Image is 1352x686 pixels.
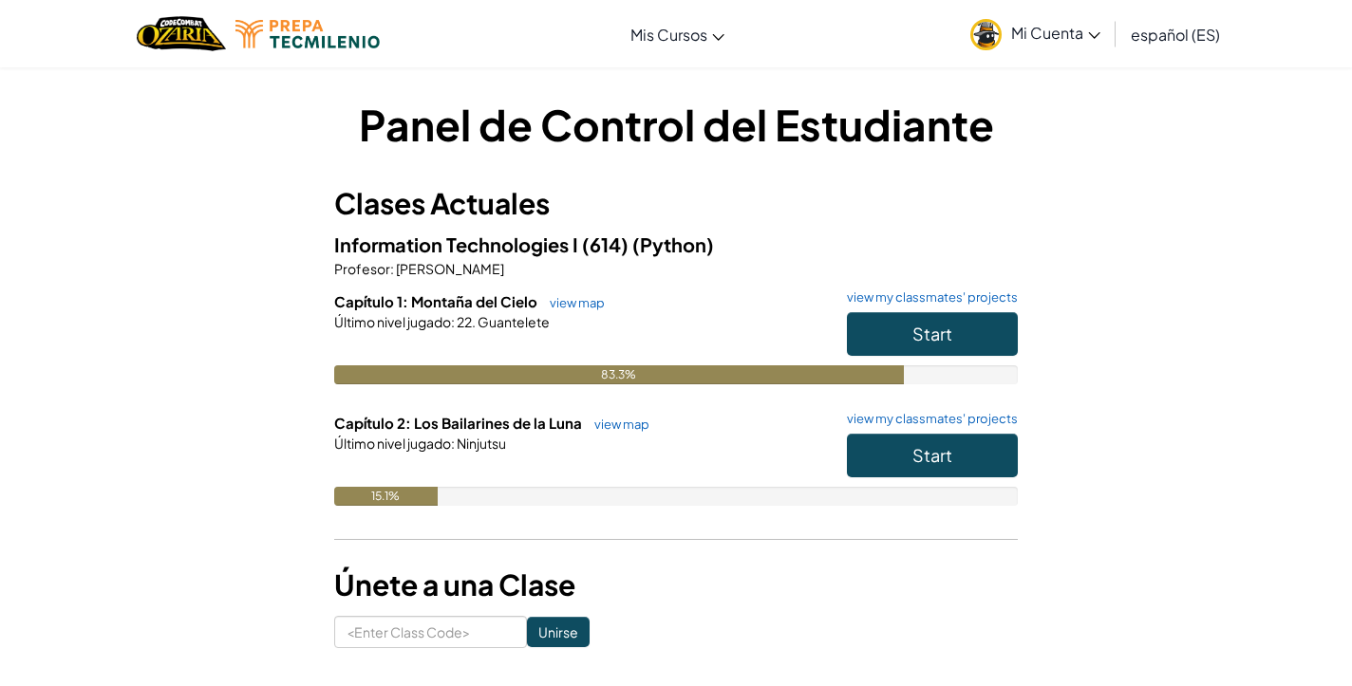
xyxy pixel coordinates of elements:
span: Start [912,323,952,344]
a: español (ES) [1121,9,1230,60]
span: 22. [455,313,476,330]
span: Profesor [334,260,390,277]
span: : [451,313,455,330]
span: Ninjutsu [455,435,506,452]
button: Start [847,434,1018,477]
a: Ozaria by CodeCombat logo [137,14,225,53]
button: Start [847,312,1018,356]
a: view map [585,417,649,432]
span: Start [912,444,952,466]
h1: Panel de Control del Estudiante [334,95,1018,154]
span: Capítulo 2: Los Bailarines de la Luna [334,414,585,432]
span: español (ES) [1131,25,1220,45]
span: Capítulo 1: Montaña del Cielo [334,292,540,310]
span: Último nivel jugado [334,313,451,330]
a: view my classmates' projects [837,291,1018,304]
input: <Enter Class Code> [334,616,527,648]
span: [PERSON_NAME] [394,260,504,277]
a: view my classmates' projects [837,413,1018,425]
input: Unirse [527,617,590,647]
span: Information Technologies I (614) [334,232,632,256]
span: Mi Cuenta [1011,23,1100,43]
a: Mi Cuenta [961,4,1110,64]
div: 83.3% [334,365,904,384]
div: 15.1% [334,487,438,506]
span: Mis Cursos [630,25,707,45]
a: view map [540,295,605,310]
img: Tecmilenio logo [235,20,380,48]
img: Home [137,14,225,53]
span: Guantelete [476,313,550,330]
h3: Únete a una Clase [334,564,1018,606]
a: Mis Cursos [621,9,734,60]
span: Último nivel jugado [334,435,451,452]
span: : [451,435,455,452]
span: (Python) [632,232,714,256]
span: : [390,260,394,277]
img: avatar [970,19,1002,50]
h3: Clases Actuales [334,182,1018,225]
